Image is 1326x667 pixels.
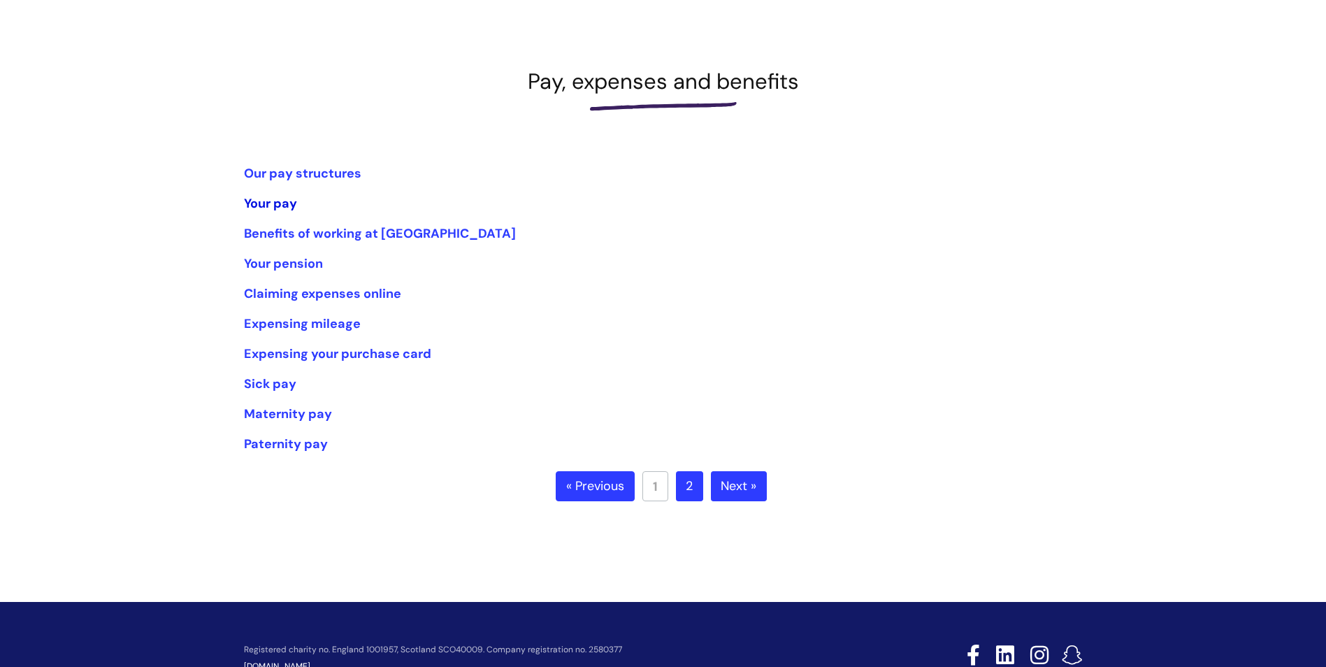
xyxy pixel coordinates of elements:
[244,645,867,654] p: Registered charity no. England 1001957, Scotland SCO40009. Company registration no. 2580377
[244,406,332,422] a: Maternity pay
[556,471,635,502] a: « Previous
[642,471,668,501] a: 1
[244,69,1083,94] h1: Pay, expenses and benefits
[244,315,361,332] a: Expensing mileage
[244,165,361,182] a: Our pay structures
[244,285,401,302] a: Claiming expenses online
[244,255,323,272] a: Your pension
[244,436,328,452] a: Paternity pay
[711,471,767,502] a: Next »
[244,345,431,362] a: Expensing your purchase card
[244,225,516,242] a: Benefits of working at [GEOGRAPHIC_DATA]
[244,195,297,212] a: Your pay
[244,375,296,392] a: Sick pay
[676,471,703,502] a: 2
